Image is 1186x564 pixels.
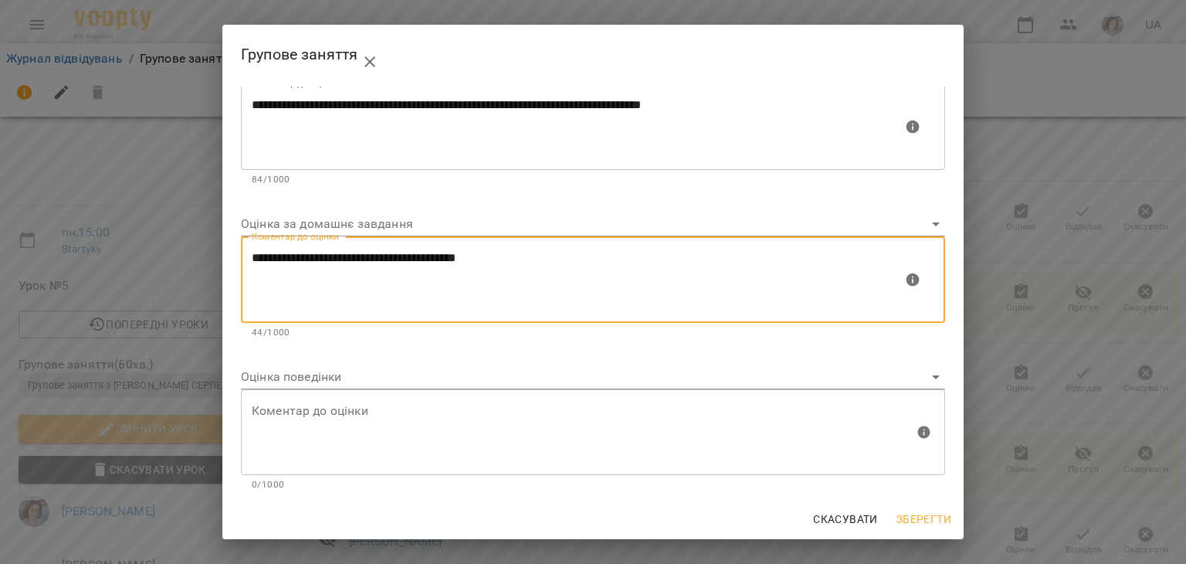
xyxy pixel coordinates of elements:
p: 84/1000 [252,172,934,188]
span: Скасувати [813,510,878,528]
div: Максимальна кількість: 1000 символів [241,236,945,340]
p: 0/1000 [252,477,934,493]
h2: Групове заняття [241,37,945,74]
span: Зберегти [896,510,951,528]
button: Скасувати [807,505,884,533]
p: 44/1000 [252,325,934,341]
button: close [351,43,388,80]
div: Максимальна кількість: 1000 символів [241,389,945,493]
button: Зберегти [890,505,957,533]
div: Максимальна кількість: 1000 символів [241,83,945,187]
